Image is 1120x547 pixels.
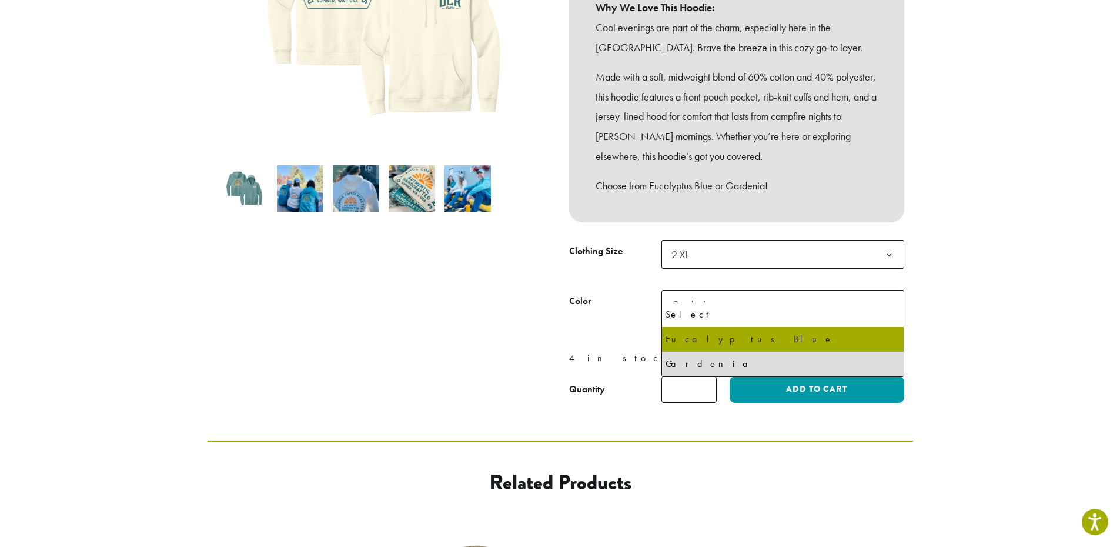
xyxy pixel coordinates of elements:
[302,470,818,495] h2: Related products
[667,293,723,316] span: Gardenia
[569,349,904,367] p: 4 in stock
[666,355,900,373] div: Gardenia
[661,376,717,403] input: Product quantity
[389,165,435,212] img: Golden Hour Hoodies - Image 4
[221,165,268,212] img: Golden Hour Hoodies
[569,293,661,310] label: Color
[666,331,900,348] div: Eucalyptus Blue
[569,382,605,396] div: Quantity
[671,298,711,311] span: Gardenia
[661,240,904,269] span: 2 XL
[444,165,491,212] img: Golden Hour Hoodies - Image 5
[277,165,323,212] img: Golden Hour Hoodies - Image 2
[671,248,688,261] span: 2 XL
[596,18,878,58] p: Cool evenings are part of the charm, especially here in the [GEOGRAPHIC_DATA]. Brave the breeze i...
[596,67,878,166] p: Made with a soft, midweight blend of 60% cotton and 40% polyester, this hoodie features a front p...
[661,290,904,319] span: Gardenia
[667,243,700,266] span: 2 XL
[596,176,878,196] p: Choose from Eucalyptus Blue or Gardenia!
[662,302,904,327] li: Select
[730,376,904,403] button: Add to cart
[333,165,379,212] img: Golden Hour Hoodies - Image 3
[569,243,661,260] label: Clothing Size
